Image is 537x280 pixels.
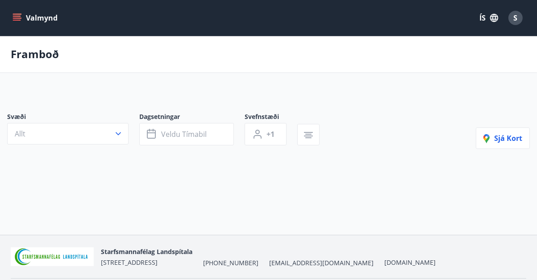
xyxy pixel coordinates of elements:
[161,129,207,139] span: Veldu tímabil
[245,123,287,145] button: +1
[139,123,234,145] button: Veldu tímabil
[483,133,522,143] span: Sjá kort
[11,10,61,26] button: menu
[203,259,258,267] span: [PHONE_NUMBER]
[7,123,129,144] button: Allt
[475,10,503,26] button: ÍS
[384,258,436,267] a: [DOMAIN_NAME]
[7,112,139,123] span: Svæði
[514,13,518,23] span: S
[139,112,245,123] span: Dagsetningar
[101,258,158,267] span: [STREET_ADDRESS]
[505,7,526,29] button: S
[11,47,59,62] p: Framboð
[476,127,530,149] button: Sjá kort
[11,247,94,267] img: 55zIgFoyM5pksCsVQ4sUOj1FUrQvjI8pi0QwpkWm.png
[269,259,374,267] span: [EMAIL_ADDRESS][DOMAIN_NAME]
[15,129,25,139] span: Allt
[245,112,297,123] span: Svefnstæði
[266,129,275,139] span: +1
[101,247,192,256] span: Starfsmannafélag Landspítala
